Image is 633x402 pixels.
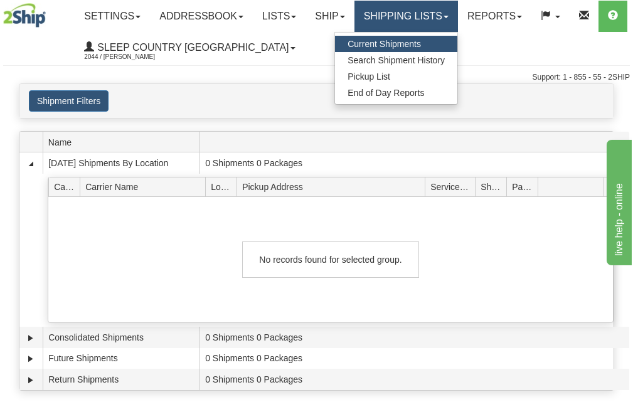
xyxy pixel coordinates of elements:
[604,137,632,265] iframe: chat widget
[242,177,425,196] span: Pickup Address
[242,241,419,278] div: No records found for selected group.
[348,55,445,65] span: Search Shipment History
[75,1,150,32] a: Settings
[211,177,237,196] span: Location Id
[348,88,424,98] span: End of Day Reports
[9,8,116,23] div: live help - online
[43,327,199,348] td: Consolidated Shipments
[458,1,531,32] a: Reports
[43,369,199,390] td: Return Shipments
[348,39,421,49] span: Current Shipments
[335,52,457,68] a: Search Shipment History
[512,177,538,196] span: Packages
[199,327,629,348] td: 0 Shipments 0 Packages
[43,152,199,174] td: [DATE] Shipments By Location
[481,177,506,196] span: Shipments
[430,177,475,196] span: Service Type
[335,36,457,52] a: Current Shipments
[348,71,390,82] span: Pickup List
[24,157,37,170] a: Collapse
[48,132,199,152] span: Name
[253,1,306,32] a: Lists
[54,177,80,196] span: Carrier Id
[24,374,37,386] a: Expand
[3,72,630,83] div: Support: 1 - 855 - 55 - 2SHIP
[3,3,46,28] img: logo2044.jpg
[43,348,199,369] td: Future Shipments
[84,51,178,63] span: 2044 / [PERSON_NAME]
[199,152,629,174] td: 0 Shipments 0 Packages
[335,68,457,85] a: Pickup List
[306,1,354,32] a: Ship
[85,177,205,196] span: Carrier Name
[199,369,629,390] td: 0 Shipments 0 Packages
[75,32,304,63] a: Sleep Country [GEOGRAPHIC_DATA] 2044 / [PERSON_NAME]
[24,352,37,365] a: Expand
[94,42,289,53] span: Sleep Country [GEOGRAPHIC_DATA]
[199,348,629,369] td: 0 Shipments 0 Packages
[24,332,37,344] a: Expand
[29,90,109,112] button: Shipment Filters
[354,1,458,32] a: Shipping lists
[335,85,457,101] a: End of Day Reports
[150,1,253,32] a: Addressbook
